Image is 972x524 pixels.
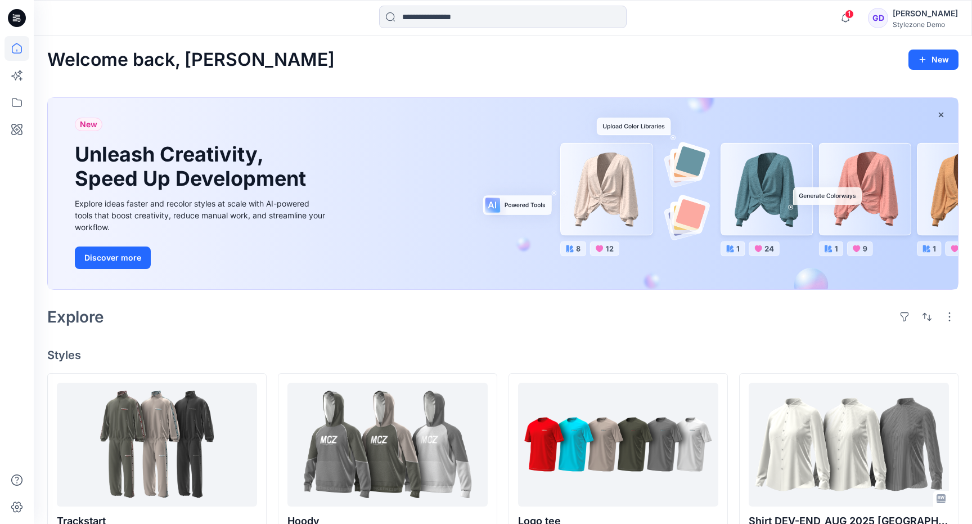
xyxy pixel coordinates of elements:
[893,7,958,20] div: [PERSON_NAME]
[518,383,718,507] a: Logo tee
[75,247,151,269] button: Discover more
[47,348,958,362] h4: Styles
[868,8,888,28] div: GD
[287,383,488,507] a: Hoody
[845,10,854,19] span: 1
[893,20,958,29] div: Stylezone Demo
[47,308,104,326] h2: Explore
[75,198,328,233] div: Explore ideas faster and recolor styles at scale with AI-powered tools that boost creativity, red...
[749,383,949,507] a: Shirt DEV-END_AUG 2025 Segev
[908,50,958,70] button: New
[80,118,97,131] span: New
[47,50,335,70] h2: Welcome back, [PERSON_NAME]
[75,142,311,191] h1: Unleash Creativity, Speed Up Development
[57,383,257,507] a: Trackstart
[75,247,328,269] a: Discover more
